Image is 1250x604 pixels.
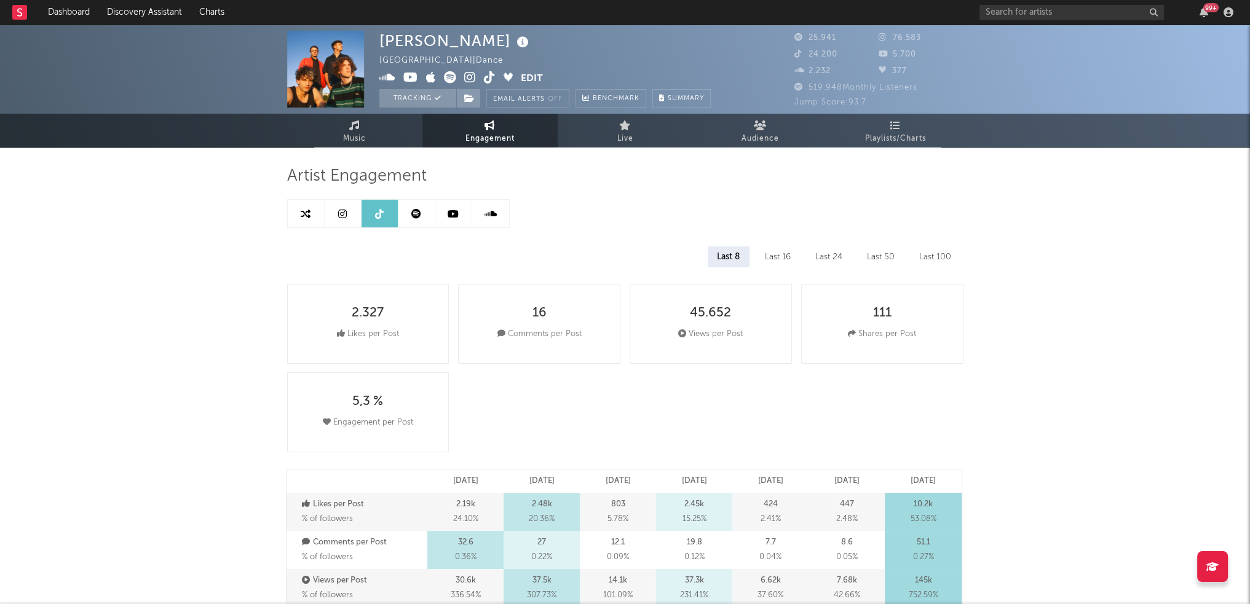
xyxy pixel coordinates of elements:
span: Engagement [465,131,515,146]
div: Views per Post [678,327,743,342]
p: 10.2k [914,497,933,512]
span: 24.200 [794,50,837,58]
div: 99 + [1203,3,1219,12]
p: 2.45k [684,497,704,512]
span: 37.60 % [758,588,783,603]
span: 0.04 % [759,550,781,565]
div: Shares per Post [848,327,916,342]
p: [DATE] [834,474,860,488]
span: 5.700 [879,50,916,58]
div: [GEOGRAPHIC_DATA] | Dance [379,53,517,68]
a: Audience [693,114,828,147]
span: 101.09 % [603,588,633,603]
p: [DATE] [758,474,783,488]
button: Summary [652,89,711,108]
span: 0.05 % [836,550,858,565]
p: 27 [537,535,546,550]
p: [DATE] [453,474,478,488]
div: Last 8 [708,246,750,267]
span: 24.10 % [453,512,478,527]
span: 0.12 % [684,550,705,565]
span: 231.41 % [680,588,708,603]
span: 0.09 % [607,550,629,565]
span: 377 [879,67,907,75]
span: 0.22 % [531,550,552,565]
span: 752.59 % [909,588,938,603]
p: 32.6 [458,535,473,550]
div: Engagement per Post [323,415,413,430]
p: 145k [915,573,932,588]
p: 12.1 [611,535,625,550]
p: [DATE] [682,474,707,488]
p: 424 [764,497,778,512]
button: 99+ [1200,7,1208,17]
button: Tracking [379,89,456,108]
p: 447 [840,497,854,512]
span: % of followers [302,515,353,523]
p: 37.3k [685,573,704,588]
p: 6.62k [761,573,781,588]
span: 2.48 % [836,512,858,527]
div: 45.652 [690,306,731,321]
span: Music [343,131,366,146]
div: Last 100 [910,246,960,267]
div: Comments per Post [497,327,582,342]
a: Music [287,114,422,147]
span: 15.25 % [682,512,706,527]
span: 0.36 % [455,550,477,565]
p: Comments per Post [302,535,425,550]
div: Likes per Post [337,327,399,342]
p: 14.1k [609,573,627,588]
p: 7.68k [837,573,857,588]
p: [DATE] [529,474,555,488]
span: % of followers [302,553,353,561]
span: Audience [742,131,779,146]
span: 53.08 % [911,512,936,527]
a: Engagement [422,114,558,147]
span: 5.78 % [607,512,628,527]
span: 2.232 [794,67,831,75]
p: Likes per Post [302,497,425,512]
p: 30.6k [456,573,476,588]
span: 42.66 % [834,588,860,603]
span: 20.36 % [529,512,555,527]
a: Live [558,114,693,147]
div: 16 [532,306,547,321]
span: 336.54 % [451,588,481,603]
p: 37.5k [532,573,552,588]
input: Search for artists [979,5,1164,20]
span: % of followers [302,591,353,599]
em: Off [548,96,563,103]
p: 7.7 [765,535,776,550]
span: 0.27 % [913,550,934,565]
p: 19.8 [687,535,702,550]
span: 76.583 [879,34,921,42]
span: Benchmark [593,92,639,106]
div: [PERSON_NAME] [379,31,532,51]
span: 307.73 % [527,588,556,603]
a: Benchmark [576,89,646,108]
span: 25.941 [794,34,836,42]
div: Last 24 [806,246,852,267]
button: Edit [521,71,543,87]
div: 5,3 % [352,394,383,409]
span: Playlists/Charts [865,131,926,146]
div: Last 16 [756,246,800,267]
p: [DATE] [606,474,631,488]
p: Views per Post [302,573,425,588]
span: Artist Engagement [287,169,427,184]
span: 2.41 % [761,512,781,527]
button: Email AlertsOff [486,89,569,108]
span: Live [617,131,633,146]
span: 519.948 Monthly Listeners [794,84,917,92]
span: Jump Score: 93.7 [794,98,866,106]
p: [DATE] [911,474,936,488]
p: 8.6 [841,535,853,550]
p: 803 [611,497,625,512]
span: Summary [668,95,704,102]
p: 2.48k [532,497,552,512]
div: 2.327 [352,306,384,321]
div: Last 50 [858,246,904,267]
p: 2.19k [456,497,475,512]
div: 111 [873,306,892,321]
